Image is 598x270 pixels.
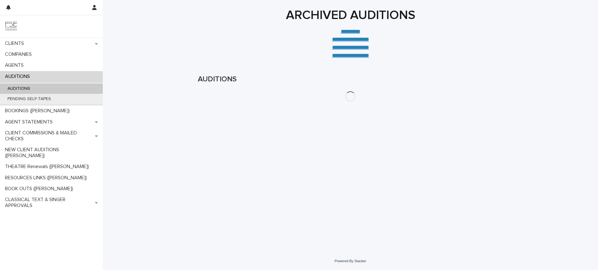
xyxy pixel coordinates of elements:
[2,175,92,181] p: RESOURCES LINKS ([PERSON_NAME])
[2,96,56,102] p: PENDING SELF-TAPES
[2,74,35,80] p: AUDITIONS
[2,147,103,159] p: NEW CLIENT AUDITIONS ([PERSON_NAME])
[5,20,17,33] img: 9JgRvJ3ETPGCJDhvPVA5
[2,130,95,142] p: CLIENT COMMISSIONS & MAILED CHECKS
[2,197,95,209] p: CLASSICAL TEXT & SINGER APPROVALS
[2,41,29,46] p: CLIENTS
[2,186,78,192] p: BOOK OUTS ([PERSON_NAME])
[2,108,75,114] p: BOOKINGS ([PERSON_NAME])
[2,51,37,57] p: COMPANIES
[2,86,35,91] p: AUDITIONS
[198,8,503,23] h1: ARCHIVED AUDITIONS
[2,164,94,170] p: THEATRE Renewals ([PERSON_NAME])
[2,62,29,68] p: AGENTS
[198,75,503,84] h1: AUDITIONS
[2,119,58,125] p: AGENT STATEMENTS
[335,259,366,263] a: Powered By Stacker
